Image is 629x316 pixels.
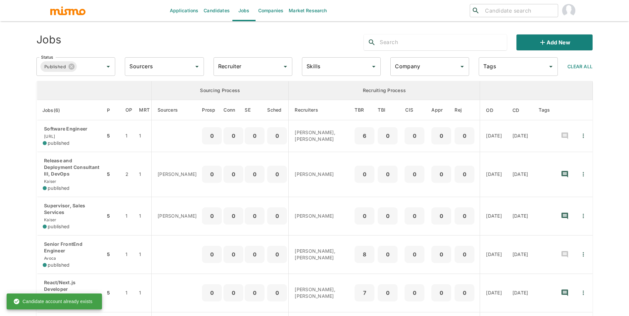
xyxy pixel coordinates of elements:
td: 1 [120,235,138,274]
span: published [48,223,70,230]
button: Quick Actions [576,167,591,182]
th: Approved [430,100,453,120]
td: 5 [105,152,120,197]
td: 5 [105,235,120,274]
span: Clear All [567,64,593,69]
img: logo [50,6,86,16]
td: 1 [137,274,151,312]
p: 0 [434,170,449,179]
p: 0 [270,170,284,179]
p: 0 [457,250,472,259]
button: Open [281,62,290,71]
p: 0 [357,170,372,179]
p: 0 [407,131,422,140]
td: 5 [105,120,120,152]
p: React/Next.js Developer [43,279,100,292]
button: Add new [516,34,593,50]
button: recent-notes [557,166,573,182]
p: 0 [434,250,449,259]
th: Sched [266,100,289,120]
p: 0 [226,131,241,140]
div: Published [40,61,77,72]
p: Release and Deployment Consultant III, DevOps [43,157,100,177]
button: Open [192,62,202,71]
div: Candidate account already exists [13,295,92,307]
p: 0 [380,170,395,179]
p: 0 [457,131,472,140]
span: Kaiser [43,179,57,184]
img: Maria Lujan Ciommo [562,4,575,17]
span: Jobs(6) [42,106,69,114]
p: [PERSON_NAME] [295,171,348,178]
p: [PERSON_NAME], [PERSON_NAME] [295,129,348,142]
td: [DATE] [480,152,507,197]
th: To Be Reviewed [353,100,376,120]
p: 0 [407,211,422,221]
p: 0 [457,170,472,179]
span: OD [486,106,502,114]
span: CD [512,106,528,114]
p: 0 [247,250,262,259]
p: Supervisor, Sales Services [43,202,100,216]
th: Prospects [202,100,223,120]
button: recent-notes [557,208,573,224]
h4: Jobs [36,33,61,46]
p: 0 [205,250,219,259]
button: Quick Actions [576,286,591,300]
p: 0 [407,250,422,259]
p: 0 [457,288,472,297]
p: 0 [407,170,422,179]
span: P [107,106,119,114]
td: 5 [105,274,120,312]
td: [DATE] [480,274,507,312]
input: Search [380,37,507,48]
span: published [48,185,70,191]
td: 1 [137,152,151,197]
th: Connections [223,100,243,120]
td: [DATE] [507,274,534,312]
p: 0 [380,131,395,140]
p: 0 [247,131,262,140]
td: 1 [120,197,138,235]
p: Software Engineer [43,126,100,132]
button: recent-notes [557,246,573,262]
td: 1 [120,120,138,152]
p: 0 [226,288,241,297]
th: Onboarding Date [480,100,507,120]
p: [PERSON_NAME], [PERSON_NAME] [295,286,348,299]
th: Sourcers [152,100,202,120]
p: 6 [357,131,372,140]
p: 0 [226,170,241,179]
td: 2 [120,152,138,197]
th: Recruiters [289,100,353,120]
p: 0 [380,250,395,259]
td: [DATE] [507,197,534,235]
p: 0 [270,288,284,297]
th: Tags [533,100,555,120]
p: 0 [434,288,449,297]
td: [DATE] [507,235,534,274]
th: Priority [105,100,120,120]
span: published [48,262,70,268]
td: 1 [137,120,151,152]
th: Market Research Total [137,100,151,120]
td: [DATE] [507,120,534,152]
th: Open Positions [120,100,138,120]
button: Open [546,62,556,71]
p: 0 [205,170,219,179]
th: Created At [507,100,534,120]
td: [DATE] [507,152,534,197]
p: 0 [226,250,241,259]
span: Published [40,63,70,71]
p: 0 [434,131,449,140]
p: 0 [205,211,219,221]
span: Avoca [43,256,56,261]
th: Recruiting Process [289,81,480,100]
p: 0 [380,288,395,297]
p: [PERSON_NAME], [PERSON_NAME] [295,248,348,261]
p: Senior FrontEnd Engineer [43,241,100,254]
td: 5 [105,197,120,235]
input: Candidate search [482,6,555,15]
td: 1 [120,274,138,312]
p: 0 [357,211,372,221]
